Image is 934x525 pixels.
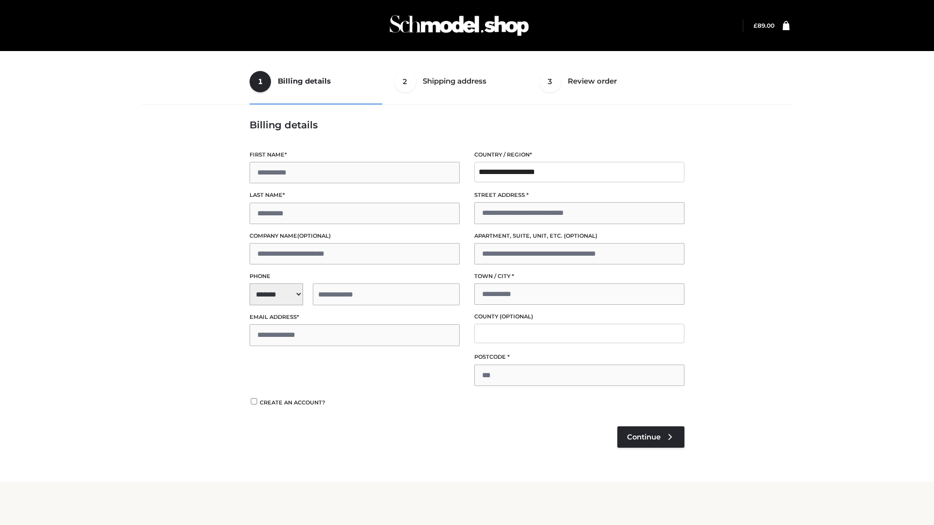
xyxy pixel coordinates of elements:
[627,433,661,441] span: Continue
[474,150,684,159] label: Country / Region
[754,22,774,29] a: £89.00
[250,398,258,404] input: Create an account?
[500,313,533,320] span: (optional)
[474,191,684,200] label: Street address
[754,22,757,29] span: £
[297,232,331,239] span: (optional)
[250,231,460,241] label: Company name
[474,312,684,321] label: County
[386,6,532,45] img: Schmodel Admin 964
[474,231,684,241] label: Apartment, suite, unit, etc.
[250,119,684,131] h3: Billing details
[474,352,684,362] label: Postcode
[250,191,460,200] label: Last name
[754,22,774,29] bdi: 89.00
[564,232,597,239] span: (optional)
[474,272,684,281] label: Town / City
[250,272,460,281] label: Phone
[260,399,325,406] span: Create an account?
[250,150,460,159] label: First name
[250,313,460,322] label: Email address
[617,426,684,448] a: Continue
